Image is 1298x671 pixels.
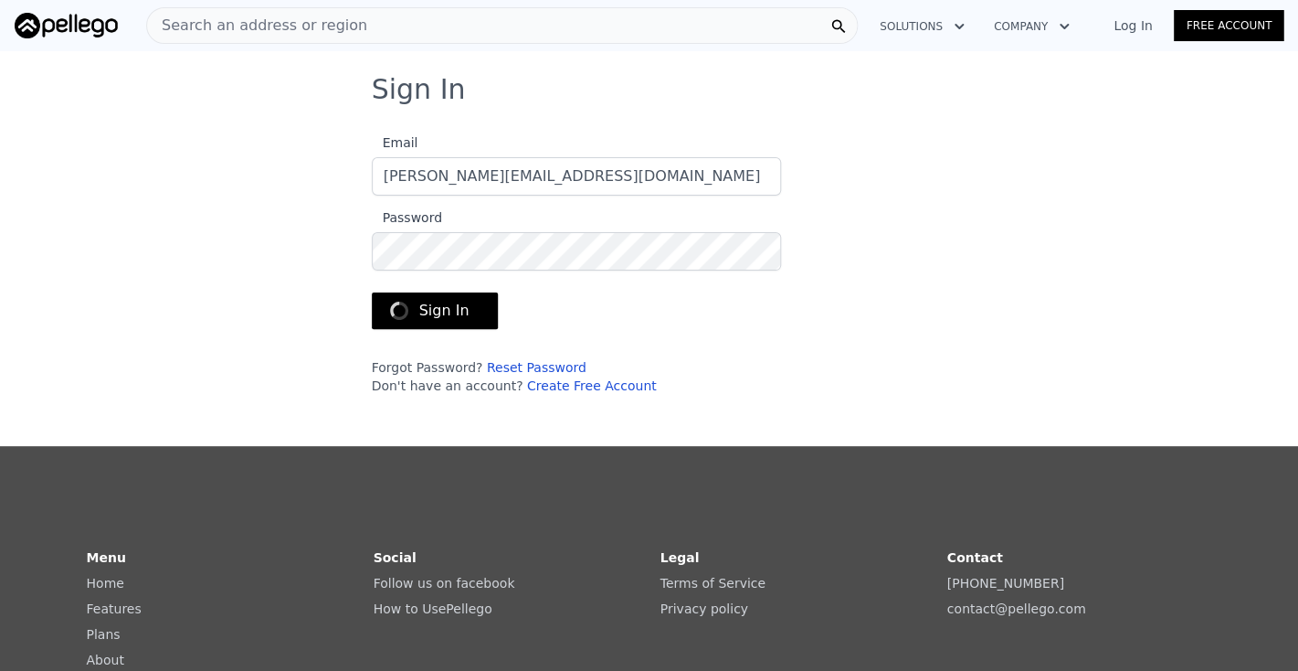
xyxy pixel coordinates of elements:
[865,10,979,43] button: Solutions
[87,627,121,642] a: Plans
[372,293,499,329] button: Sign In
[372,358,781,395] div: Forgot Password? Don't have an account?
[947,550,1003,565] strong: Contact
[1092,16,1174,35] a: Log In
[15,13,118,38] img: Pellego
[1174,10,1283,41] a: Free Account
[374,550,417,565] strong: Social
[947,602,1086,616] a: contact@pellego.com
[527,378,657,393] a: Create Free Account
[372,157,781,196] input: Email
[374,576,515,591] a: Follow us on facebook
[374,602,492,616] a: How to UsePellego
[979,10,1084,43] button: Company
[87,653,124,667] a: About
[147,15,367,37] span: Search an address or region
[372,73,927,106] h3: Sign In
[372,210,442,225] span: Password
[87,550,126,565] strong: Menu
[660,602,748,616] a: Privacy policy
[372,135,418,150] span: Email
[372,232,781,271] input: Password
[947,576,1064,591] a: [PHONE_NUMBER]
[660,576,765,591] a: Terms of Service
[87,576,124,591] a: Home
[487,360,586,375] a: Reset Password
[660,550,700,565] strong: Legal
[87,602,142,616] a: Features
